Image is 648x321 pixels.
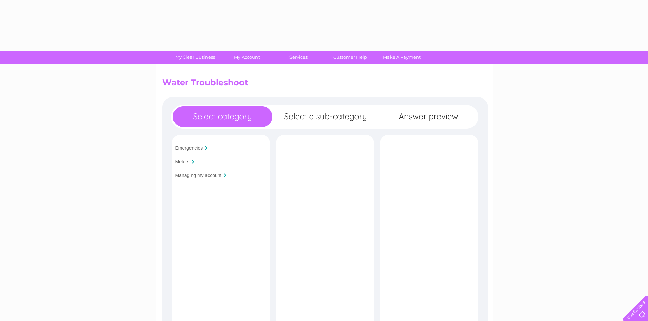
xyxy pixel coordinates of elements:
[219,51,275,64] a: My Account
[374,51,430,64] a: Make A Payment
[162,78,486,91] h2: Water Troubleshoot
[175,145,203,151] input: Emergencies
[322,51,378,64] a: Customer Help
[167,51,223,64] a: My Clear Business
[270,51,327,64] a: Services
[175,173,222,178] input: Managing my account
[175,159,190,164] input: Meters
